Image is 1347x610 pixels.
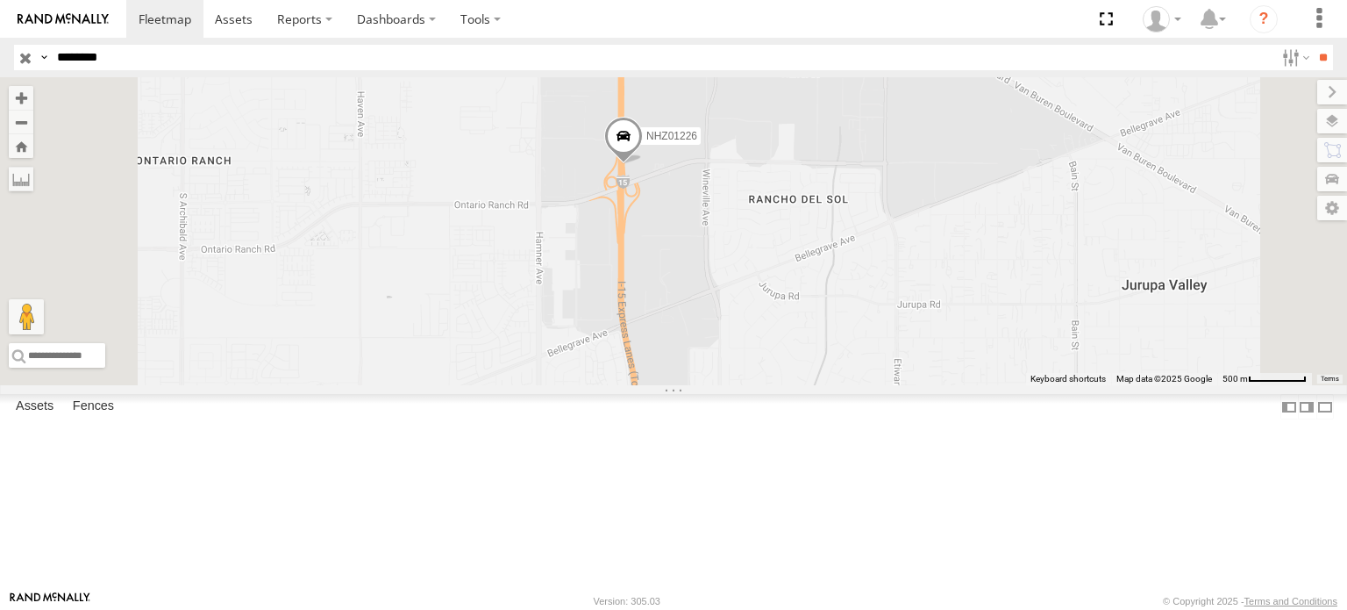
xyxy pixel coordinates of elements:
[594,596,660,606] div: Version: 305.03
[9,86,33,110] button: Zoom in
[1250,5,1278,33] i: ?
[1321,376,1339,383] a: Terms
[1217,373,1312,385] button: Map Scale: 500 m per 63 pixels
[646,130,697,142] span: NHZ01226
[9,134,33,158] button: Zoom Home
[9,299,44,334] button: Drag Pegman onto the map to open Street View
[1137,6,1187,32] div: Zulema McIntosch
[37,45,51,70] label: Search Query
[1298,394,1315,420] label: Dock Summary Table to the Right
[1280,394,1298,420] label: Dock Summary Table to the Left
[1030,373,1106,385] button: Keyboard shortcuts
[1244,596,1337,606] a: Terms and Conditions
[18,13,109,25] img: rand-logo.svg
[7,395,62,420] label: Assets
[1275,45,1313,70] label: Search Filter Options
[10,592,90,610] a: Visit our Website
[1316,394,1334,420] label: Hide Summary Table
[9,110,33,134] button: Zoom out
[1222,374,1248,384] span: 500 m
[64,395,123,420] label: Fences
[1116,374,1212,384] span: Map data ©2025 Google
[9,167,33,191] label: Measure
[1163,596,1337,606] div: © Copyright 2025 -
[1317,196,1347,220] label: Map Settings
